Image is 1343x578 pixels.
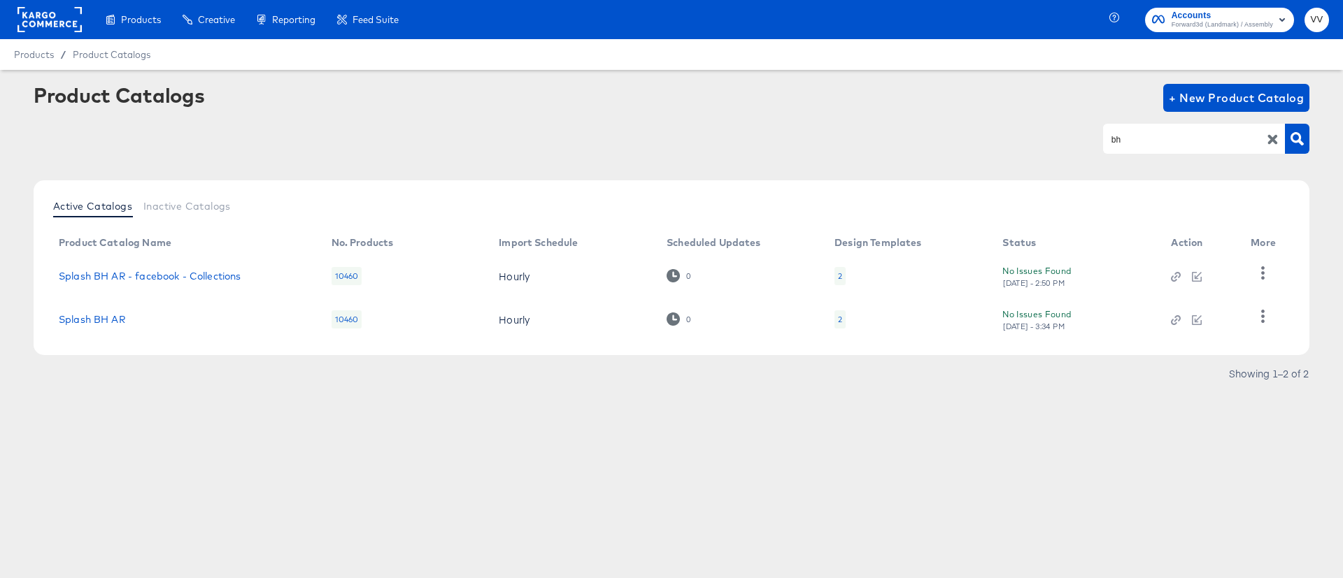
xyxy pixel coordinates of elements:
div: 0 [667,312,691,326]
span: + New Product Catalog [1169,88,1304,108]
span: Accounts [1172,8,1273,23]
div: 2 [834,267,846,285]
input: Search Product Catalogs [1109,131,1258,147]
div: 2 [834,310,846,328]
span: Active Catalogs [53,201,132,212]
th: More [1239,232,1293,254]
span: Products [121,14,161,25]
a: Splash BH AR [59,314,125,325]
td: Hourly [488,254,655,298]
span: Reporting [272,14,315,25]
div: 2 [838,314,842,325]
span: Inactive Catalogs [143,201,231,212]
th: Action [1160,232,1239,254]
th: Status [991,232,1160,254]
div: Import Schedule [499,237,578,248]
div: Showing 1–2 of 2 [1228,368,1309,378]
div: Design Templates [834,237,921,248]
span: Feed Suite [353,14,399,25]
div: Scheduled Updates [667,237,761,248]
div: 0 [667,269,691,282]
div: Product Catalogs [34,84,204,106]
span: VV [1310,12,1323,28]
button: VV [1305,8,1329,32]
span: Products [14,49,54,60]
div: 0 [685,315,691,324]
div: 2 [838,270,842,282]
button: AccountsForward3d (Landmark) / Assembly [1145,8,1294,32]
div: 0 [685,271,691,281]
span: Forward3d (Landmark) / Assembly [1172,20,1273,31]
div: No. Products [332,237,394,248]
div: 10460 [332,267,362,285]
span: Creative [198,14,235,25]
span: / [54,49,73,60]
button: + New Product Catalog [1163,84,1309,112]
div: Product Catalog Name [59,237,171,248]
a: Splash BH AR - facebook - Collections [59,270,241,282]
td: Hourly [488,298,655,341]
div: 10460 [332,310,362,328]
a: Product Catalogs [73,49,150,60]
